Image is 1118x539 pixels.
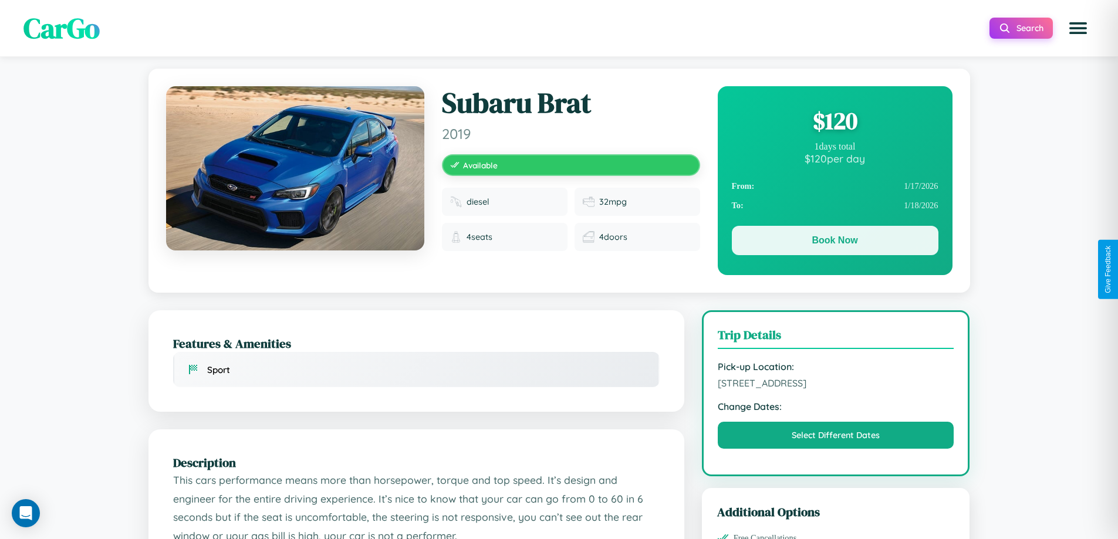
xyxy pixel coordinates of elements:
span: 32 mpg [599,196,627,207]
img: Doors [583,231,595,243]
div: Give Feedback [1104,246,1112,293]
button: Book Now [732,226,938,255]
div: 1 / 18 / 2026 [732,196,938,215]
div: Open Intercom Messenger [12,499,40,527]
img: Fuel efficiency [583,196,595,208]
img: Seats [450,231,462,243]
span: 2019 [442,125,700,143]
h3: Additional Options [717,503,955,520]
span: Search [1016,23,1043,33]
h3: Trip Details [718,326,954,349]
div: $ 120 per day [732,152,938,165]
button: Open menu [1062,12,1095,45]
span: Available [463,160,498,170]
div: $ 120 [732,105,938,137]
strong: Pick-up Location: [718,361,954,372]
h2: Features & Amenities [173,335,660,352]
img: Fuel type [450,196,462,208]
span: CarGo [23,9,100,48]
div: 1 days total [732,141,938,152]
strong: To: [732,201,744,211]
span: Sport [207,364,230,375]
h1: Subaru Brat [442,86,700,120]
img: Subaru Brat 2019 [166,86,424,250]
h2: Description [173,454,660,471]
div: 1 / 17 / 2026 [732,177,938,196]
span: [STREET_ADDRESS] [718,377,954,389]
strong: From: [732,181,755,191]
button: Select Different Dates [718,422,954,449]
span: 4 seats [467,232,492,242]
span: 4 doors [599,232,627,242]
span: diesel [467,196,489,207]
strong: Change Dates: [718,401,954,412]
button: Search [989,18,1053,39]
